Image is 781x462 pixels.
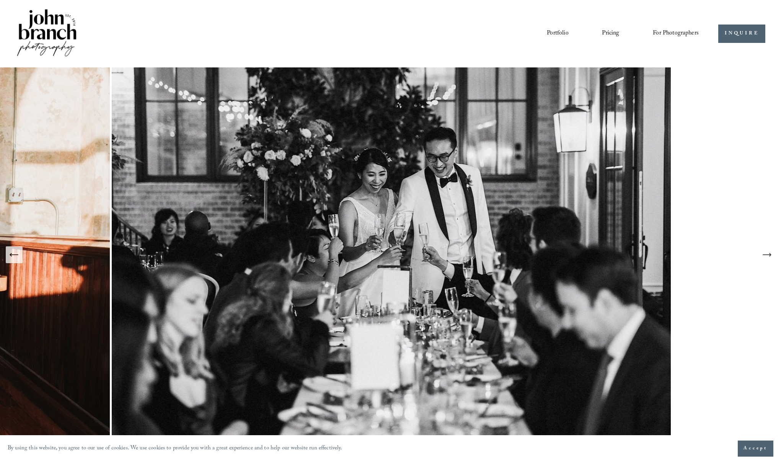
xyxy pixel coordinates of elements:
[718,25,765,43] a: INQUIRE
[738,441,773,457] button: Accept
[602,27,619,40] a: Pricing
[653,28,699,39] span: For Photographers
[16,8,78,59] img: John Branch IV Photography
[6,246,23,263] button: Previous Slide
[758,246,775,263] button: Next Slide
[112,67,673,442] img: The Bradford Wedding Photography
[743,445,768,452] span: Accept
[8,443,342,454] p: By using this website, you agree to our use of cookies. We use cookies to provide you with a grea...
[547,27,568,40] a: Portfolio
[653,27,699,40] a: folder dropdown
